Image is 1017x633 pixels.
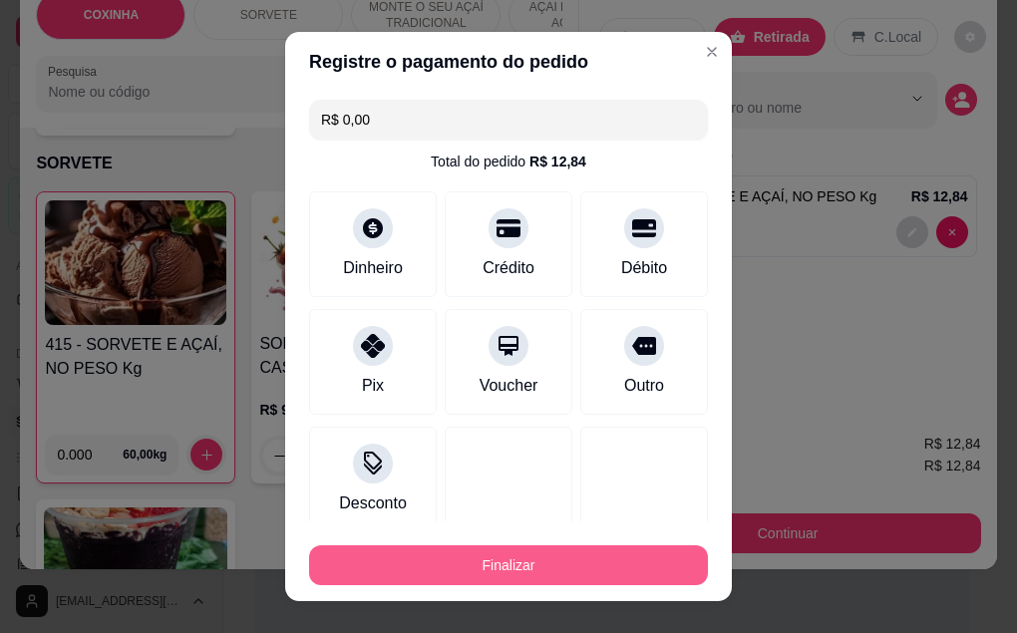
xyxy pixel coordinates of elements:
header: Registre o pagamento do pedido [285,32,732,92]
button: Finalizar [309,545,708,585]
div: R$ 12,84 [529,152,586,171]
div: Débito [621,256,667,280]
div: Outro [624,374,664,398]
div: Crédito [483,256,534,280]
div: Pix [362,374,384,398]
div: Voucher [480,374,538,398]
div: Total do pedido [431,152,586,171]
div: Desconto [339,491,407,515]
div: Dinheiro [343,256,403,280]
button: Close [696,36,728,68]
input: Ex.: hambúrguer de cordeiro [321,100,696,140]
